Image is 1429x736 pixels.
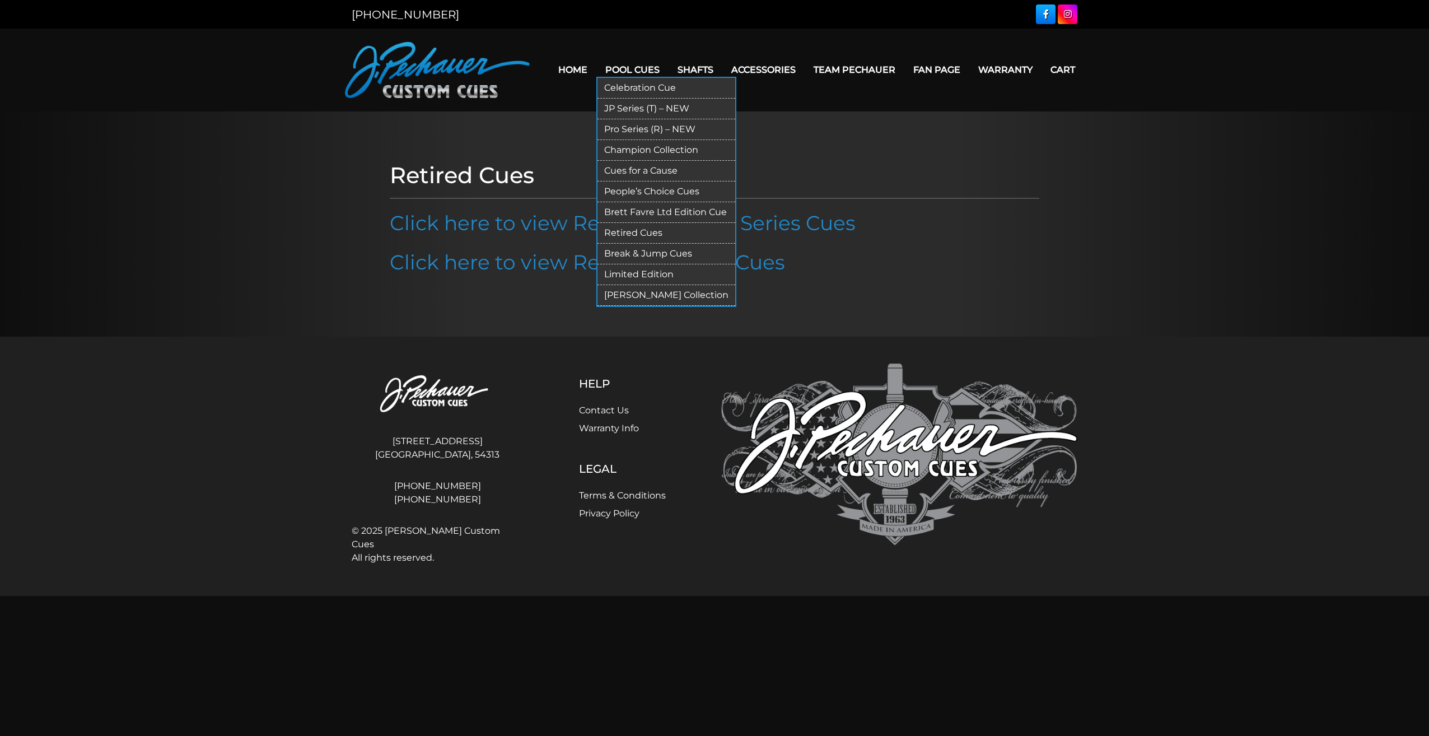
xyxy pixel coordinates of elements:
a: Brett Favre Ltd Edition Cue [597,202,735,223]
address: [STREET_ADDRESS] [GEOGRAPHIC_DATA], 54313 [352,430,523,466]
a: Limited Edition [597,264,735,285]
a: Click here to view Retired JP & Pro Series Cues [390,211,856,235]
h1: Retired Cues [390,162,1039,189]
a: Break & Jump Cues [597,244,735,264]
span: © 2025 [PERSON_NAME] Custom Cues All rights reserved. [352,524,523,565]
a: [PERSON_NAME] Collection [597,285,735,306]
a: Privacy Policy [579,508,639,519]
a: Cues for a Cause [597,161,735,181]
a: Pro Series (R) – NEW [597,119,735,140]
a: [PHONE_NUMBER] [352,8,459,21]
a: Accessories [722,55,805,84]
a: Contact Us [579,405,629,416]
img: Pechauer Custom Cues [721,364,1077,546]
a: Team Pechauer [805,55,904,84]
a: Celebration Cue [597,78,735,99]
a: Pool Cues [596,55,669,84]
a: Cart [1042,55,1084,84]
a: [PHONE_NUMBER] [352,493,523,506]
a: Retired Cues [597,223,735,244]
a: Warranty Info [579,423,639,434]
img: Pechauer Custom Cues [345,42,530,98]
a: Shafts [669,55,722,84]
a: People’s Choice Cues [597,181,735,202]
img: Pechauer Custom Cues [352,364,523,426]
a: Warranty [969,55,1042,84]
a: Champion Collection [597,140,735,161]
a: Fan Page [904,55,969,84]
a: JP Series (T) – NEW [597,99,735,119]
a: Click here to view Retired Limited Cues [390,250,785,274]
a: Terms & Conditions [579,490,666,501]
h5: Legal [579,462,666,476]
a: Home [549,55,596,84]
h5: Help [579,377,666,390]
a: [PHONE_NUMBER] [352,479,523,493]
